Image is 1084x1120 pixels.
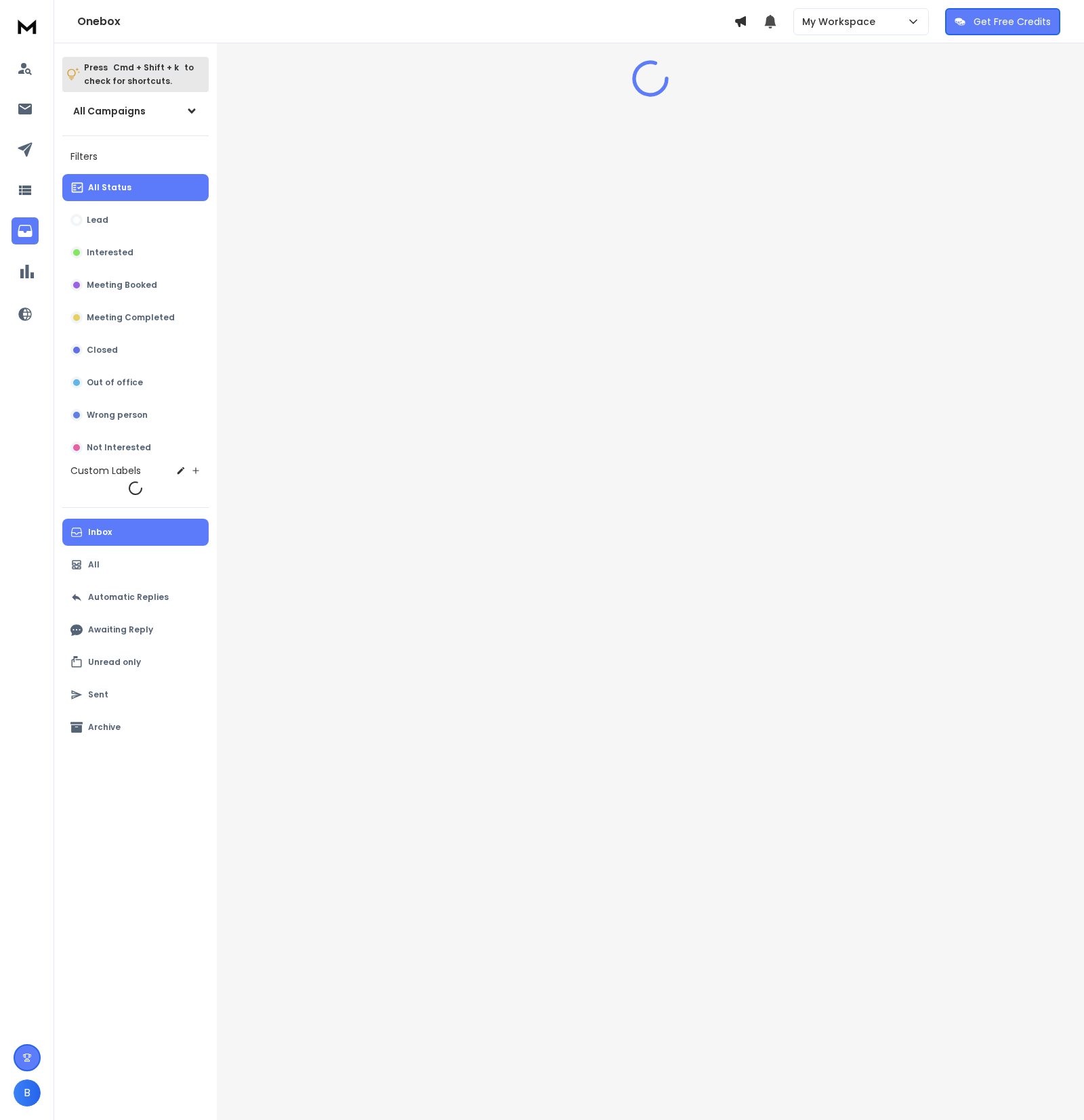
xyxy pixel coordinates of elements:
[88,182,131,193] p: All Status
[87,377,143,388] p: Out of office
[62,239,209,266] button: Interested
[62,434,209,461] button: Not Interested
[62,649,209,676] button: Unread only
[14,1079,41,1106] button: B
[87,442,151,453] p: Not Interested
[111,60,181,75] span: Cmd + Shift + k
[87,410,148,421] p: Wrong person
[62,207,209,234] button: Lead
[88,657,141,668] p: Unread only
[62,304,209,331] button: Meeting Completed
[62,551,209,578] button: All
[87,215,108,225] p: Lead
[88,624,153,635] p: Awaiting Reply
[62,714,209,741] button: Archive
[87,312,175,323] p: Meeting Completed
[84,61,194,88] p: Press to check for shortcuts.
[88,527,112,538] p: Inbox
[62,337,209,364] button: Closed
[70,464,141,477] h3: Custom Labels
[62,402,209,429] button: Wrong person
[14,14,41,39] img: logo
[62,584,209,611] button: Automatic Replies
[945,8,1060,35] button: Get Free Credits
[974,15,1051,28] p: Get Free Credits
[62,147,209,166] h3: Filters
[802,15,881,28] p: My Workspace
[88,592,169,603] p: Automatic Replies
[62,174,209,201] button: All Status
[62,616,209,643] button: Awaiting Reply
[88,559,100,570] p: All
[87,247,133,258] p: Interested
[62,369,209,396] button: Out of office
[87,280,157,290] p: Meeting Booked
[62,681,209,708] button: Sent
[62,519,209,546] button: Inbox
[87,345,118,356] p: Closed
[62,272,209,299] button: Meeting Booked
[77,14,734,30] h1: Onebox
[62,98,209,125] button: All Campaigns
[88,722,121,733] p: Archive
[73,104,146,118] h1: All Campaigns
[88,689,108,700] p: Sent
